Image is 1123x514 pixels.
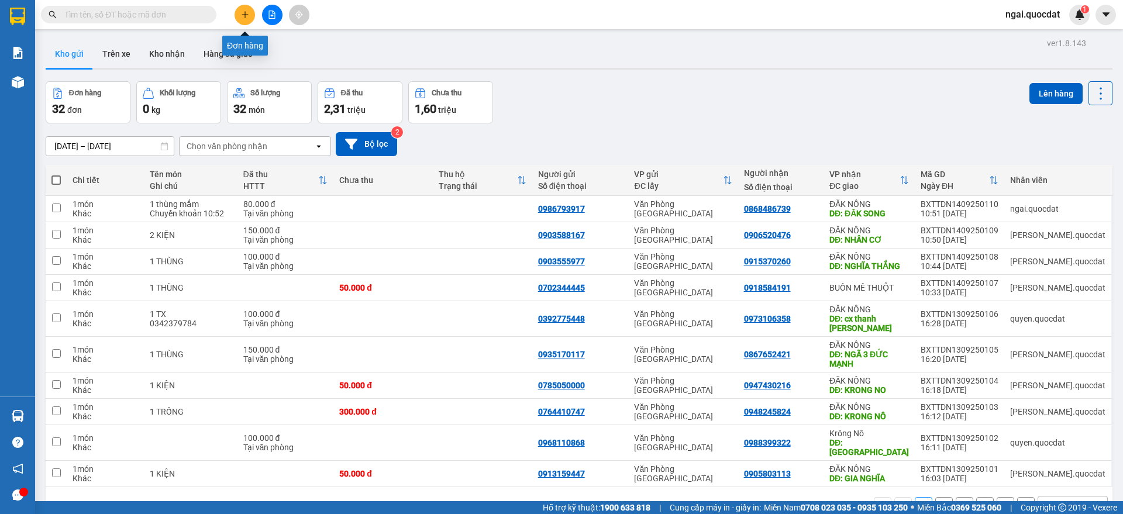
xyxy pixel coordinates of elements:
[1010,230,1105,240] div: simon.quocdat
[744,230,791,240] div: 0906520476
[64,8,202,21] input: Tìm tên, số ĐT hoặc mã đơn
[829,305,909,314] div: ĐĂK NÔNG
[1010,204,1105,213] div: ngai.quocdat
[911,505,914,510] span: ⚪️
[538,230,585,240] div: 0903588167
[73,433,137,443] div: 1 món
[829,283,909,292] div: BUÔN MÊ THUỘT
[1010,501,1012,514] span: |
[634,402,732,421] div: Văn Phòng [GEOGRAPHIC_DATA]
[150,209,232,218] div: Chuyển khoản 10:52
[432,89,461,97] div: Chưa thu
[52,102,65,116] span: 32
[73,235,137,244] div: Khác
[744,469,791,478] div: 0905803113
[12,76,24,88] img: warehouse-icon
[829,464,909,474] div: ĐĂK NÔNG
[634,309,732,328] div: Văn Phòng [GEOGRAPHIC_DATA]
[744,257,791,266] div: 0915370260
[538,350,585,359] div: 0935170117
[408,81,493,123] button: Chưa thu1,60 triệu
[243,261,328,271] div: Tại văn phòng
[73,474,137,483] div: Khác
[235,5,255,25] button: plus
[1096,5,1116,25] button: caret-down
[628,165,738,196] th: Toggle SortBy
[670,501,761,514] span: Cung cấp máy in - giấy in:
[921,309,998,319] div: BXTTDN1309250106
[324,102,346,116] span: 2,31
[1091,501,1100,510] svg: open
[438,105,456,115] span: triệu
[243,433,328,443] div: 100.000 đ
[921,288,998,297] div: 10:33 [DATE]
[659,501,661,514] span: |
[73,261,137,271] div: Khác
[921,170,989,179] div: Mã GD
[634,376,732,395] div: Văn Phòng [GEOGRAPHIC_DATA]
[339,175,427,185] div: Chưa thu
[829,209,909,218] div: DĐ: ĐĂK SONG
[150,407,232,416] div: 1 TRỐNG
[241,11,249,19] span: plus
[243,319,328,328] div: Tại văn phòng
[921,443,998,452] div: 16:11 [DATE]
[391,126,403,138] sup: 2
[951,503,1001,512] strong: 0369 525 060
[829,350,909,368] div: DĐ: NGÃ 3 ĐỨC MẠNH
[921,376,998,385] div: BXTTDN1309250104
[829,199,909,209] div: ĐĂK NÔNG
[829,429,909,438] div: Krông Nô
[829,340,909,350] div: ĐĂK NÔNG
[744,168,818,178] div: Người nhận
[243,235,328,244] div: Tại văn phòng
[921,199,998,209] div: BXTTDN1409250110
[1074,9,1085,20] img: icon-new-feature
[921,261,998,271] div: 10:44 [DATE]
[243,170,319,179] div: Đã thu
[73,226,137,235] div: 1 món
[46,137,174,156] input: Select a date range.
[744,438,791,447] div: 0988399322
[439,181,517,191] div: Trạng thái
[1010,257,1105,266] div: simon.quocdat
[1010,175,1105,185] div: Nhân viên
[233,102,246,116] span: 32
[600,503,650,512] strong: 1900 633 818
[744,407,791,416] div: 0948245824
[1010,438,1105,447] div: quyen.quocdat
[829,170,900,179] div: VP nhận
[243,345,328,354] div: 150.000 đ
[921,412,998,421] div: 16:12 [DATE]
[829,252,909,261] div: ĐĂK NÔNG
[634,181,722,191] div: ĐC lấy
[921,209,998,218] div: 10:51 [DATE]
[187,140,267,152] div: Chọn văn phòng nhận
[243,309,328,319] div: 100.000 đ
[12,437,23,448] span: question-circle
[150,230,232,240] div: 2 KIỆN
[538,314,585,323] div: 0392775448
[262,5,283,25] button: file-add
[921,402,998,412] div: BXTTDN1309250103
[1083,5,1087,13] span: 1
[250,89,280,97] div: Số lượng
[249,105,265,115] span: món
[1010,350,1105,359] div: simon.quocdat
[829,412,909,421] div: DĐ: KRONG NÔ
[73,209,137,218] div: Khác
[73,288,137,297] div: Khác
[634,170,722,179] div: VP gửi
[150,309,232,319] div: 1 TX
[194,40,262,68] button: Hàng đã giao
[73,412,137,421] div: Khác
[46,40,93,68] button: Kho gửi
[415,102,436,116] span: 1,60
[143,102,149,116] span: 0
[67,105,82,115] span: đơn
[921,354,998,364] div: 16:20 [DATE]
[634,226,732,244] div: Văn Phòng [GEOGRAPHIC_DATA]
[12,410,24,422] img: warehouse-icon
[73,402,137,412] div: 1 món
[1010,314,1105,323] div: quyen.quocdat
